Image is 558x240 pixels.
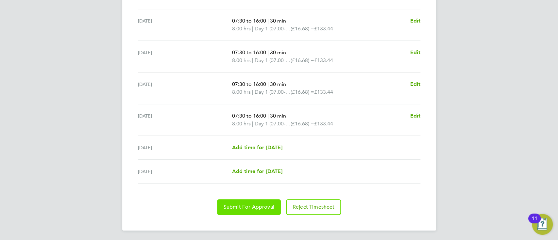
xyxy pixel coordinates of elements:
[254,88,290,96] span: Day 1 (07.00-20.00)
[232,25,250,32] span: 8.00 hrs
[532,218,537,227] div: 11
[290,120,314,127] span: (£16.68) =
[138,49,232,64] div: [DATE]
[138,17,232,33] div: [DATE]
[410,80,420,88] a: Edit
[252,120,253,127] span: |
[232,113,266,119] span: 07:30 to 16:00
[254,56,290,64] span: Day 1 (07.00-20.00)
[138,80,232,96] div: [DATE]
[410,17,420,25] a: Edit
[270,18,286,24] span: 30 min
[232,144,282,152] a: Add time for [DATE]
[267,81,268,87] span: |
[270,49,286,56] span: 30 min
[314,25,333,32] span: £133.44
[314,120,333,127] span: £133.44
[232,18,266,24] span: 07:30 to 16:00
[232,49,266,56] span: 07:30 to 16:00
[254,25,290,33] span: Day 1 (07.00-20.00)
[232,120,250,127] span: 8.00 hrs
[410,113,420,119] span: Edit
[232,144,282,151] span: Add time for [DATE]
[267,49,268,56] span: |
[138,144,232,152] div: [DATE]
[270,81,286,87] span: 30 min
[290,57,314,63] span: (£16.68) =
[410,49,420,56] a: Edit
[410,49,420,56] span: Edit
[267,18,268,24] span: |
[217,199,281,215] button: Submit For Approval
[267,113,268,119] span: |
[224,204,274,210] span: Submit For Approval
[252,25,253,32] span: |
[410,81,420,87] span: Edit
[286,199,341,215] button: Reject Timesheet
[270,113,286,119] span: 30 min
[138,168,232,175] div: [DATE]
[290,25,314,32] span: (£16.68) =
[410,112,420,120] a: Edit
[138,112,232,128] div: [DATE]
[532,214,553,235] button: Open Resource Center, 11 new notifications
[314,89,333,95] span: £133.44
[410,18,420,24] span: Edit
[254,120,290,128] span: Day 1 (07.00-20.00)
[290,89,314,95] span: (£16.68) =
[314,57,333,63] span: £133.44
[232,168,282,175] a: Add time for [DATE]
[252,57,253,63] span: |
[232,81,266,87] span: 07:30 to 16:00
[232,57,250,63] span: 8.00 hrs
[293,204,335,210] span: Reject Timesheet
[252,89,253,95] span: |
[232,168,282,174] span: Add time for [DATE]
[232,89,250,95] span: 8.00 hrs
